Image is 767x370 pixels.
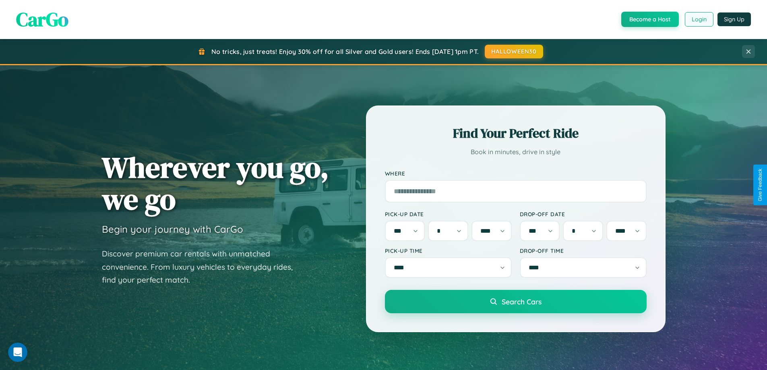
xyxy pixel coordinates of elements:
[385,247,512,254] label: Pick-up Time
[757,169,763,201] div: Give Feedback
[385,170,647,177] label: Where
[8,343,27,362] iframe: Intercom live chat
[621,12,679,27] button: Become a Host
[485,45,543,58] button: HALLOWEEN30
[211,48,479,56] span: No tricks, just treats! Enjoy 30% off for all Silver and Gold users! Ends [DATE] 1pm PT.
[16,6,68,33] span: CarGo
[520,211,647,217] label: Drop-off Date
[385,124,647,142] h2: Find Your Perfect Ride
[102,151,329,215] h1: Wherever you go, we go
[102,223,243,235] h3: Begin your journey with CarGo
[385,146,647,158] p: Book in minutes, drive in style
[685,12,713,27] button: Login
[102,247,303,287] p: Discover premium car rentals with unmatched convenience. From luxury vehicles to everyday rides, ...
[385,290,647,313] button: Search Cars
[385,211,512,217] label: Pick-up Date
[502,297,542,306] span: Search Cars
[717,12,751,26] button: Sign Up
[520,247,647,254] label: Drop-off Time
